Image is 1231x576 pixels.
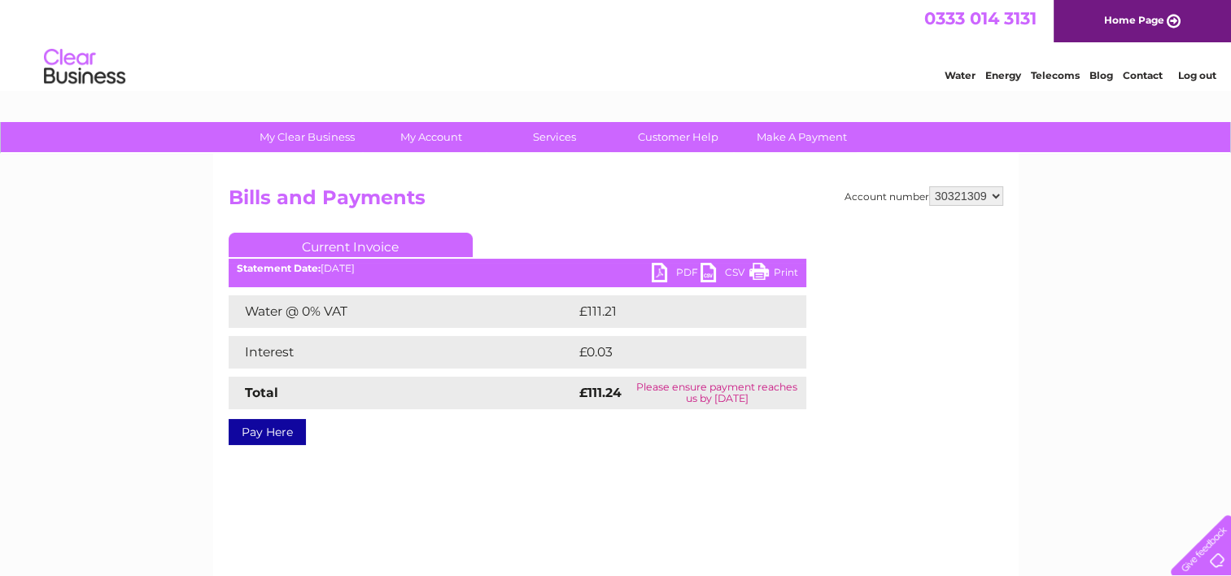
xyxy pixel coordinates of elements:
h2: Bills and Payments [229,186,1003,217]
a: CSV [701,263,749,286]
a: Blog [1089,69,1113,81]
a: Contact [1123,69,1163,81]
a: 0333 014 3131 [924,8,1037,28]
td: Water @ 0% VAT [229,295,575,328]
a: My Clear Business [240,122,374,152]
a: Services [487,122,622,152]
td: Please ensure payment reaches us by [DATE] [628,377,806,409]
a: PDF [652,263,701,286]
a: Telecoms [1031,69,1080,81]
a: Make A Payment [735,122,869,152]
a: My Account [364,122,498,152]
td: £111.21 [575,295,771,328]
a: Pay Here [229,419,306,445]
strong: Total [245,385,278,400]
a: Current Invoice [229,233,473,257]
a: Print [749,263,798,286]
strong: £111.24 [579,385,622,400]
td: £0.03 [575,336,768,369]
a: Log out [1177,69,1216,81]
img: logo.png [43,42,126,92]
td: Interest [229,336,575,369]
a: Energy [985,69,1021,81]
a: Water [945,69,976,81]
a: Customer Help [611,122,745,152]
div: [DATE] [229,263,806,274]
div: Account number [845,186,1003,206]
div: Clear Business is a trading name of Verastar Limited (registered in [GEOGRAPHIC_DATA] No. 3667643... [232,9,1001,79]
b: Statement Date: [237,262,321,274]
